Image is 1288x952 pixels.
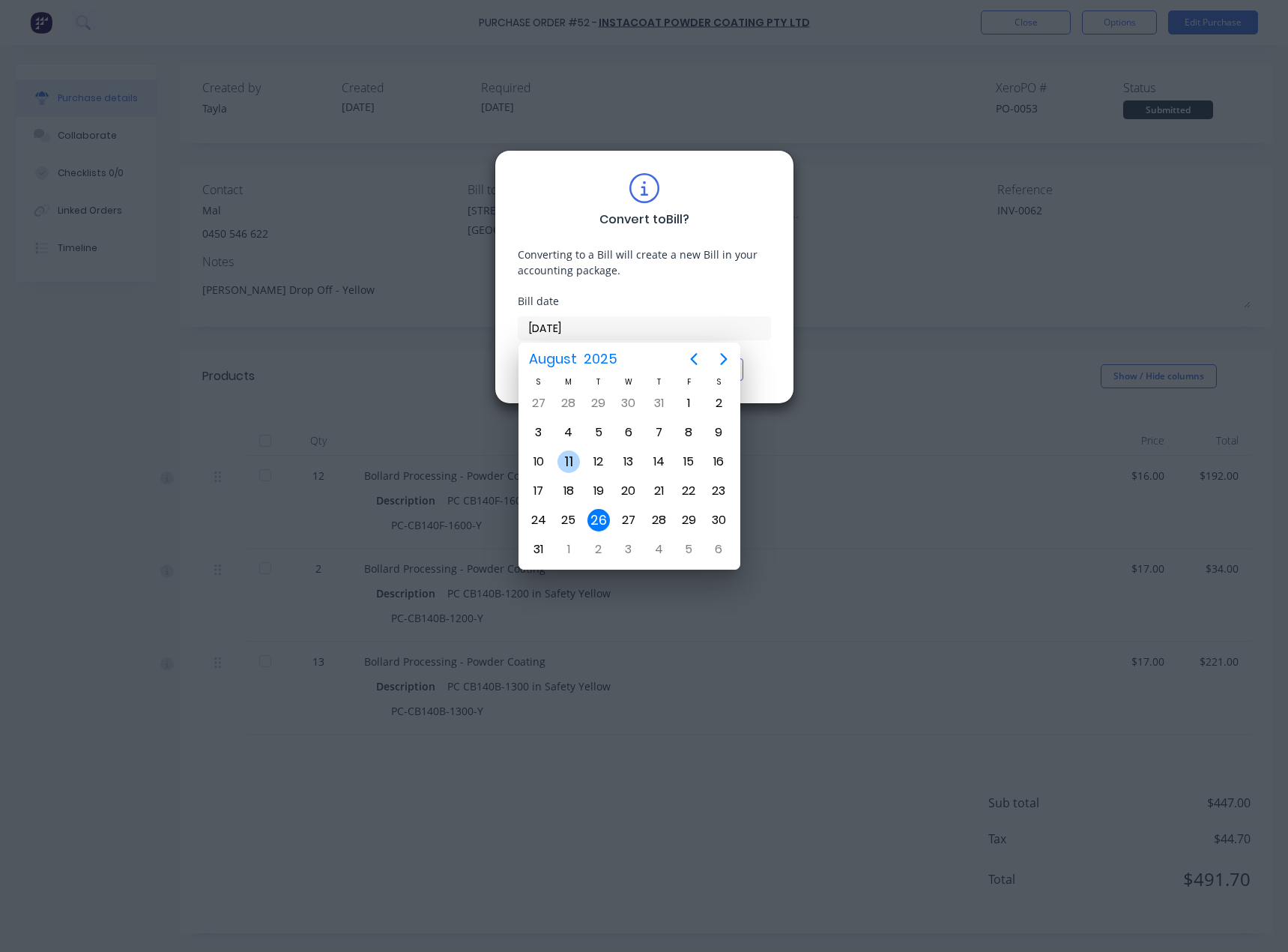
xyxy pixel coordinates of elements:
div: Wednesday, August 6, 2025 [617,421,640,444]
div: Sunday, August 3, 2025 [527,421,550,444]
div: T [644,376,674,388]
div: Wednesday, August 27, 2025 [617,509,640,531]
div: Wednesday, August 20, 2025 [617,480,640,502]
div: Thursday, September 4, 2025 [647,538,670,561]
div: Sunday, August 31, 2025 [527,538,550,561]
div: Thursday, August 7, 2025 [647,421,670,444]
div: T [584,376,614,388]
div: Friday, September 5, 2025 [677,538,700,561]
button: Previous page [679,344,709,374]
div: Tuesday, September 2, 2025 [587,538,610,561]
div: Saturday, August 16, 2025 [707,451,730,473]
div: Saturday, August 23, 2025 [707,480,730,502]
span: 2025 [581,346,621,373]
div: Bill date [518,293,771,309]
div: Thursday, August 14, 2025 [647,451,670,473]
div: F [674,376,704,388]
div: Friday, August 22, 2025 [677,480,700,502]
div: S [524,376,554,388]
div: Today, Tuesday, August 26, 2025 [587,509,610,531]
div: Sunday, August 17, 2025 [527,480,550,502]
div: Friday, August 1, 2025 [677,392,700,415]
div: Friday, August 29, 2025 [677,509,700,531]
button: Next page [709,344,739,374]
div: Saturday, August 2, 2025 [707,392,730,415]
div: Saturday, August 9, 2025 [707,421,730,444]
div: Friday, August 8, 2025 [677,421,700,444]
div: Convert to Bill ? [599,211,689,229]
div: W [614,376,644,388]
div: Thursday, July 31, 2025 [647,392,670,415]
div: Sunday, July 27, 2025 [527,392,550,415]
div: Thursday, August 21, 2025 [647,480,670,502]
div: Converting to a Bill will create a new Bill in your accounting package. [518,247,771,278]
div: Friday, August 15, 2025 [677,451,700,473]
div: Sunday, August 24, 2025 [527,509,550,531]
div: Saturday, August 30, 2025 [707,509,730,531]
div: Wednesday, August 13, 2025 [617,451,640,473]
button: August2025 [520,346,627,373]
div: Tuesday, August 5, 2025 [587,421,610,444]
div: Wednesday, September 3, 2025 [617,538,640,561]
div: Saturday, September 6, 2025 [707,538,730,561]
div: Thursday, August 28, 2025 [647,509,670,531]
div: Wednesday, July 30, 2025 [617,392,640,415]
div: Tuesday, July 29, 2025 [587,392,610,415]
div: M [554,376,584,388]
div: Tuesday, August 19, 2025 [587,480,610,502]
div: Monday, September 1, 2025 [557,538,580,561]
div: Tuesday, August 12, 2025 [587,451,610,473]
div: Monday, July 28, 2025 [557,392,580,415]
div: Monday, August 25, 2025 [557,509,580,531]
div: Monday, August 18, 2025 [557,480,580,502]
span: August [526,346,581,373]
div: Sunday, August 10, 2025 [527,451,550,473]
div: Monday, August 11, 2025 [557,451,580,473]
div: Monday, August 4, 2025 [557,421,580,444]
div: S [704,376,734,388]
